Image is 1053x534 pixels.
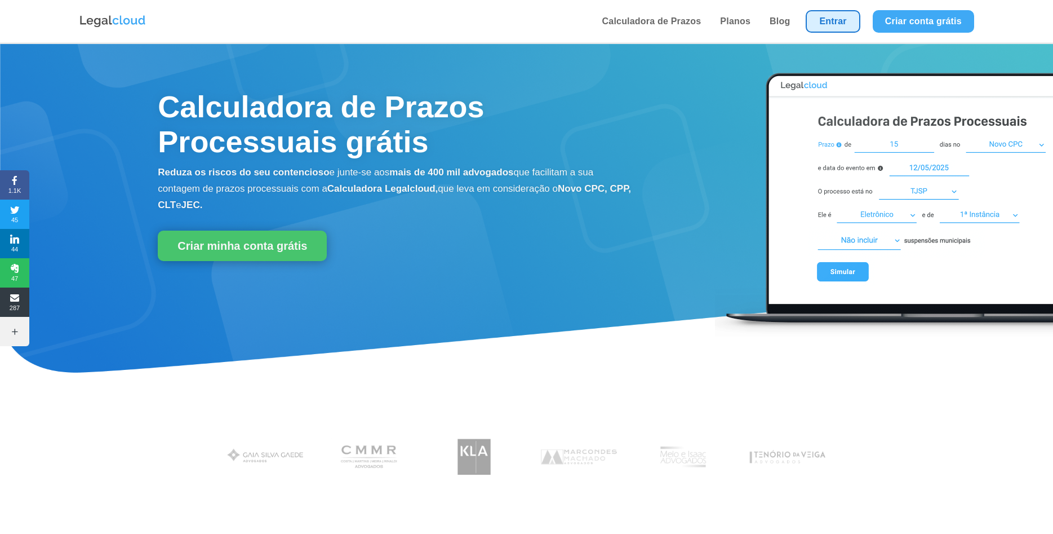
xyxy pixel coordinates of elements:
[389,167,513,178] b: mais de 400 mil advogados
[158,90,484,158] span: Calculadora de Prazos Processuais grátis
[873,10,974,33] a: Criar conta grátis
[158,167,329,178] b: Reduza os riscos do seu contencioso
[158,183,631,210] b: Novo CPC, CPP, CLT
[223,433,309,481] img: Gaia Silva Gaede Advogados Associados
[158,231,327,261] a: Criar minha conta grátis
[158,165,632,213] p: e junte-se aos que facilitam a sua contagem de prazos processuais com a que leva em consideração o e
[181,200,203,210] b: JEC.
[715,61,1053,338] img: Calculadora de Prazos Processuais Legalcloud
[744,433,830,481] img: Tenório da Veiga Advogados
[327,433,413,481] img: Costa Martins Meira Rinaldi Advogados
[640,433,726,481] img: Profissionais do escritório Melo e Isaac Advogados utilizam a Legalcloud
[536,433,622,481] img: Marcondes Machado Advogados utilizam a Legalcloud
[715,330,1053,339] a: Calculadora de Prazos Processuais Legalcloud
[79,14,146,29] img: Logo da Legalcloud
[327,183,438,194] b: Calculadora Legalcloud,
[806,10,860,33] a: Entrar
[431,433,517,481] img: Koury Lopes Advogados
